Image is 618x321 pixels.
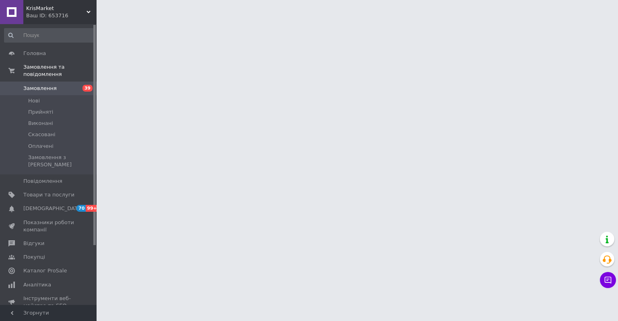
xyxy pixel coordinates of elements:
[600,272,616,288] button: Чат з покупцем
[23,281,51,288] span: Аналітика
[28,143,54,150] span: Оплачені
[23,240,44,247] span: Відгуки
[23,254,45,261] span: Покупці
[23,219,74,233] span: Показники роботи компанії
[82,85,93,92] span: 39
[23,63,97,78] span: Замовлення та повідомлення
[4,28,95,43] input: Пошук
[28,97,40,104] span: Нові
[28,154,94,168] span: Замовлення з [PERSON_NAME]
[23,205,83,212] span: [DEMOGRAPHIC_DATA]
[76,205,86,212] span: 70
[23,267,67,274] span: Каталог ProSale
[28,131,56,138] span: Скасовані
[26,5,87,12] span: KrisMarket
[28,108,53,116] span: Прийняті
[23,295,74,309] span: Інструменти веб-майстра та SEO
[23,50,46,57] span: Головна
[23,85,57,92] span: Замовлення
[86,205,99,212] span: 99+
[23,178,62,185] span: Повідомлення
[23,191,74,198] span: Товари та послуги
[28,120,53,127] span: Виконані
[26,12,97,19] div: Ваш ID: 653716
